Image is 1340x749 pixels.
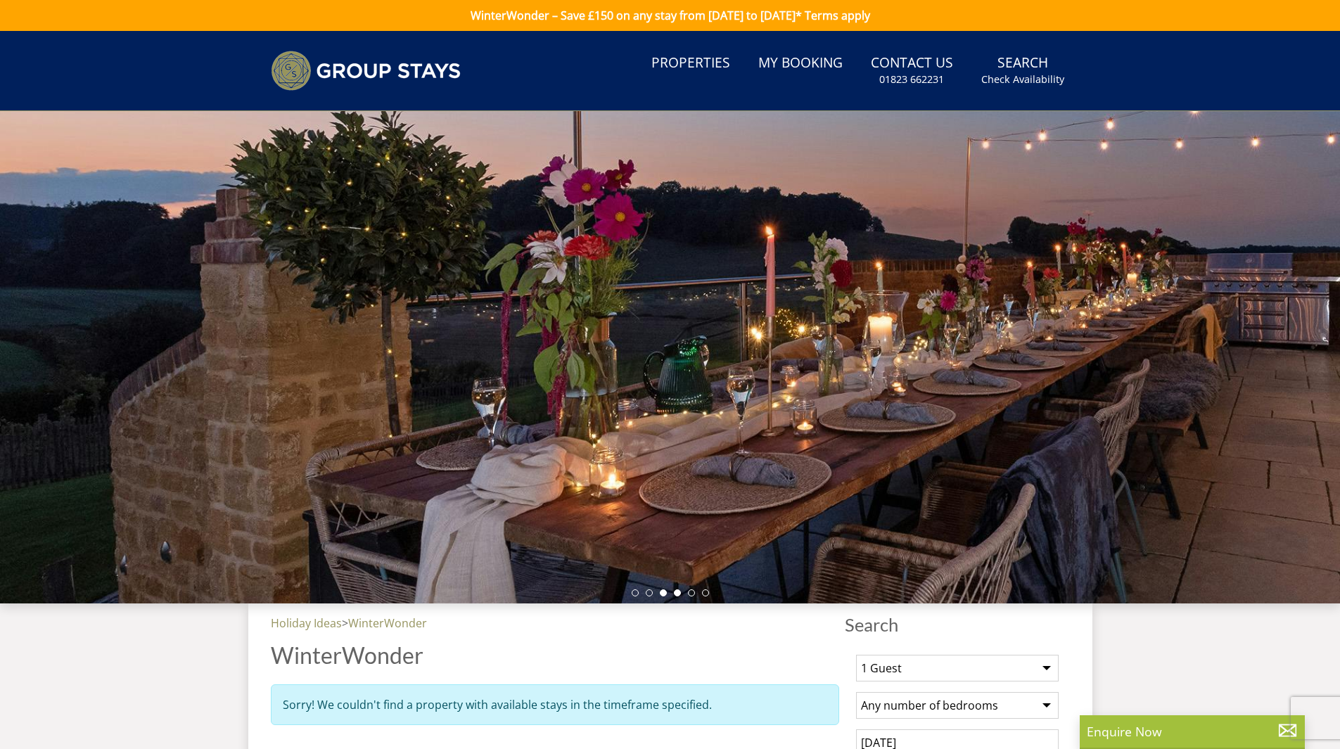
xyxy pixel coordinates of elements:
[981,72,1064,87] small: Check Availability
[271,51,461,91] img: Group Stays
[879,72,944,87] small: 01823 662231
[342,615,348,631] span: >
[1087,722,1298,741] p: Enquire Now
[271,615,342,631] a: Holiday Ideas
[753,48,848,79] a: My Booking
[976,48,1070,94] a: SearchCheck Availability
[348,615,427,631] a: WinterWonder
[271,643,839,667] h1: WinterWonder
[865,48,959,94] a: Contact Us01823 662231
[646,48,736,79] a: Properties
[271,684,839,725] div: Sorry! We couldn't find a property with available stays in the timeframe specified.
[845,615,1070,634] span: Search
